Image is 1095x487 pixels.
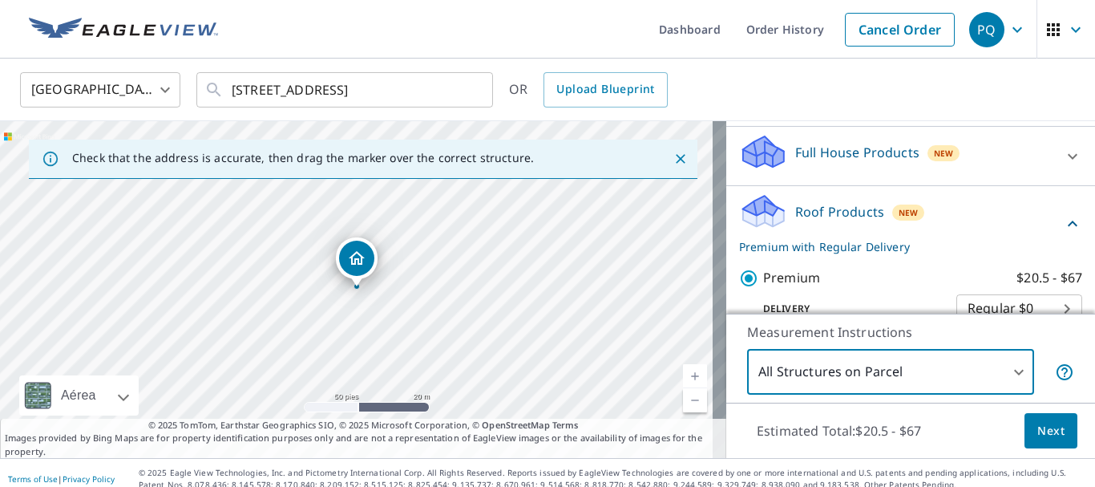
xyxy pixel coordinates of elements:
[8,473,58,485] a: Terms of Use
[739,133,1082,179] div: Full House ProductsNew
[1024,413,1077,449] button: Next
[795,143,919,162] p: Full House Products
[336,237,378,287] div: Dropped pin, building 1, Residential property, 32400 E 140th Way Brighton, CO 80603
[1016,268,1082,288] p: $20.5 - $67
[899,206,919,219] span: New
[956,286,1082,331] div: Regular $0
[739,238,1063,255] p: Premium with Regular Delivery
[232,67,460,112] input: Search by address or latitude-longitude
[56,375,101,416] div: Aérea
[552,419,579,431] a: Terms
[670,148,691,169] button: Close
[148,419,579,432] span: © 2025 TomTom, Earthstar Geographics SIO, © 2025 Microsoft Corporation, ©
[482,419,549,431] a: OpenStreetMap
[72,151,534,165] p: Check that the address is accurate, then drag the marker over the correct structure.
[747,350,1034,395] div: All Structures on Parcel
[63,473,115,485] a: Privacy Policy
[20,67,180,112] div: [GEOGRAPHIC_DATA]
[934,147,954,160] span: New
[683,388,707,412] a: Nivel actual 19, alejar
[8,474,115,484] p: |
[1037,421,1065,441] span: Next
[739,193,1082,255] div: Roof ProductsNewPremium with Regular Delivery
[1055,363,1074,382] span: Your report will include each building or structure inside the parcel boundary. In some cases, du...
[683,364,707,388] a: Nivel actual 19, ampliar
[795,202,884,221] p: Roof Products
[845,13,955,47] a: Cancel Order
[19,375,139,416] div: Aérea
[969,12,1004,47] div: PQ
[543,72,667,108] a: Upload Blueprint
[744,413,934,448] p: Estimated Total: $20.5 - $67
[763,268,820,288] p: Premium
[29,18,218,42] img: EV Logo
[747,323,1074,342] p: Measurement Instructions
[509,72,668,108] div: OR
[556,79,654,99] span: Upload Blueprint
[739,302,956,316] p: Delivery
